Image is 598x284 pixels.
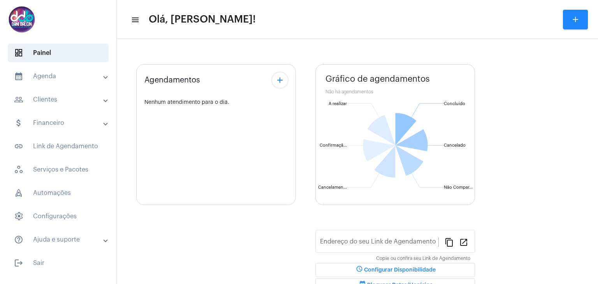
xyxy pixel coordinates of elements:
[8,137,109,156] span: Link de Agendamento
[14,188,23,198] span: sidenav icon
[8,44,109,62] span: Painel
[445,237,454,247] mat-icon: content_copy
[320,143,347,148] text: Confirmaçã...
[355,267,436,273] span: Configurar Disponibilidade
[14,142,23,151] mat-icon: sidenav icon
[8,184,109,202] span: Automações
[144,76,200,84] span: Agendamentos
[149,13,256,26] span: Olá, [PERSON_NAME]!
[5,230,116,249] mat-expansion-panel-header: sidenav iconAjuda e suporte
[144,100,288,105] div: Nenhum atendimento para o dia.
[5,90,116,109] mat-expansion-panel-header: sidenav iconClientes
[6,4,37,35] img: 5016df74-caca-6049-816a-988d68c8aa82.png
[275,75,285,85] mat-icon: add
[14,235,104,244] mat-panel-title: Ajuda e suporte
[571,15,580,24] mat-icon: add
[8,254,109,272] span: Sair
[329,102,347,106] text: A realizar
[14,72,23,81] mat-icon: sidenav icon
[315,263,475,277] button: Configurar Disponibilidade
[14,212,23,221] span: sidenav icon
[355,265,364,275] mat-icon: schedule
[8,207,109,226] span: Configurações
[376,256,470,261] mat-hint: Copie ou confira seu Link de Agendamento
[14,95,23,104] mat-icon: sidenav icon
[320,240,438,247] input: Link
[14,48,23,58] span: sidenav icon
[14,72,104,81] mat-panel-title: Agenda
[459,237,468,247] mat-icon: open_in_new
[131,15,139,25] mat-icon: sidenav icon
[14,165,23,174] span: sidenav icon
[5,114,116,132] mat-expansion-panel-header: sidenav iconFinanceiro
[318,185,347,189] text: Cancelamen...
[14,258,23,268] mat-icon: sidenav icon
[8,160,109,179] span: Serviços e Pacotes
[444,185,473,189] text: Não Compar...
[14,118,23,128] mat-icon: sidenav icon
[14,235,23,244] mat-icon: sidenav icon
[444,143,466,147] text: Cancelado
[325,74,430,84] span: Gráfico de agendamentos
[14,118,104,128] mat-panel-title: Financeiro
[444,102,465,106] text: Concluído
[5,67,116,86] mat-expansion-panel-header: sidenav iconAgenda
[14,95,104,104] mat-panel-title: Clientes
